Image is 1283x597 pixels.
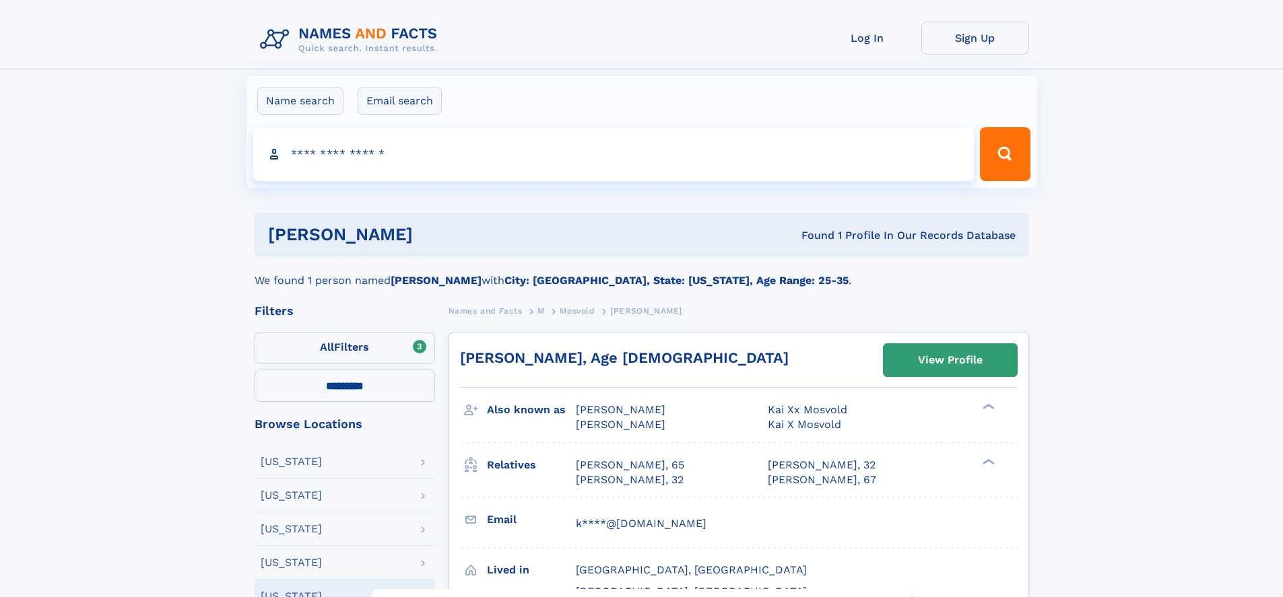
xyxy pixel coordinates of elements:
span: [GEOGRAPHIC_DATA], [GEOGRAPHIC_DATA] [576,563,807,576]
span: Mosvold [560,306,595,316]
div: We found 1 person named with . [255,256,1029,289]
span: Kai Xx Mosvold [768,403,847,416]
img: Logo Names and Facts [255,22,449,58]
span: Kai X Mosvold [768,418,841,431]
input: search input [253,127,975,181]
span: All [320,341,334,353]
a: M [537,302,545,319]
h3: Also known as [487,398,576,421]
a: View Profile [884,344,1017,376]
span: [PERSON_NAME] [610,306,682,316]
div: View Profile [918,345,983,376]
a: [PERSON_NAME], 32 [576,472,684,487]
span: [PERSON_NAME] [576,418,665,431]
label: Name search [257,87,343,115]
span: [PERSON_NAME] [576,403,665,416]
a: [PERSON_NAME], Age [DEMOGRAPHIC_DATA] [460,349,789,366]
div: ❯ [979,457,995,466]
b: [PERSON_NAME] [391,274,482,287]
h3: Lived in [487,559,576,582]
div: [US_STATE] [261,557,322,568]
span: M [537,306,545,316]
div: Filters [255,305,435,317]
a: [PERSON_NAME], 65 [576,458,684,472]
a: [PERSON_NAME], 32 [768,458,876,472]
div: Found 1 Profile In Our Records Database [607,228,1016,243]
div: [US_STATE] [261,456,322,467]
h1: [PERSON_NAME] [268,226,607,243]
div: ❯ [979,402,995,411]
div: [US_STATE] [261,490,322,501]
b: City: [GEOGRAPHIC_DATA], State: [US_STATE], Age Range: 25-35 [504,274,849,287]
label: Filters [255,332,435,364]
a: Mosvold [560,302,595,319]
label: Email search [358,87,442,115]
button: Search Button [980,127,1030,181]
div: Browse Locations [255,418,435,430]
h3: Email [487,508,576,531]
a: Sign Up [921,22,1029,55]
h3: Relatives [487,454,576,477]
a: Log In [814,22,921,55]
a: [PERSON_NAME], 67 [768,472,876,487]
div: [US_STATE] [261,524,322,534]
a: Names and Facts [449,302,523,319]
